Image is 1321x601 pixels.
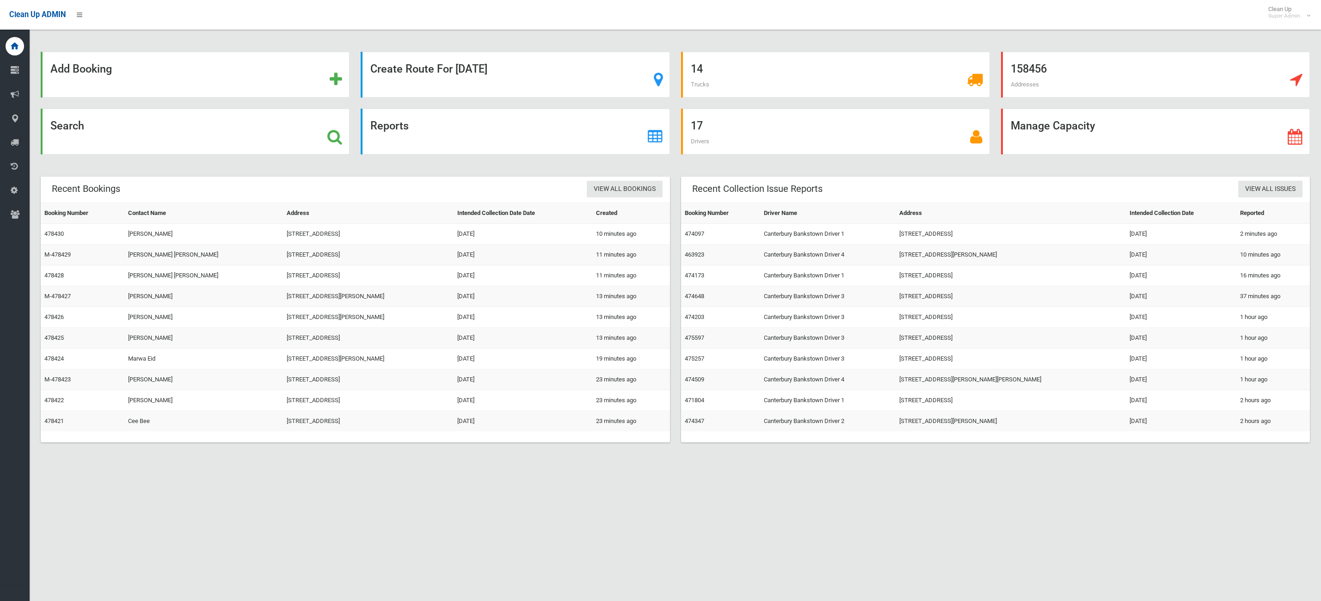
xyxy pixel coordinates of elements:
span: Trucks [691,81,709,88]
th: Intended Collection Date [1126,203,1236,224]
th: Contact Name [124,203,283,224]
a: Manage Capacity [1001,109,1310,154]
td: 13 minutes ago [592,307,670,328]
td: [DATE] [454,349,592,369]
td: [PERSON_NAME] [124,328,283,349]
td: [DATE] [1126,286,1236,307]
a: Reports [361,109,670,154]
strong: Create Route For [DATE] [370,62,487,75]
th: Intended Collection Date Date [454,203,592,224]
a: 474509 [685,376,704,383]
small: Super Admin [1268,12,1300,19]
td: [PERSON_NAME] [124,224,283,245]
a: 14 Trucks [681,52,990,98]
td: 1 hour ago [1236,328,1310,349]
td: [PERSON_NAME] [124,390,283,411]
strong: Reports [370,119,409,132]
a: M-478427 [44,293,71,300]
th: Booking Number [681,203,760,224]
td: 2 minutes ago [1236,224,1310,245]
td: [DATE] [454,411,592,432]
td: Canterbury Bankstown Driver 4 [760,245,896,265]
a: Create Route For [DATE] [361,52,670,98]
td: [DATE] [1126,411,1236,432]
td: 23 minutes ago [592,369,670,390]
a: 158456 Addresses [1001,52,1310,98]
a: M-478429 [44,251,71,258]
td: [STREET_ADDRESS] [896,307,1126,328]
td: [STREET_ADDRESS] [283,328,454,349]
td: 11 minutes ago [592,265,670,286]
td: Canterbury Bankstown Driver 3 [760,349,896,369]
td: [PERSON_NAME] [PERSON_NAME] [124,265,283,286]
td: Canterbury Bankstown Driver 1 [760,224,896,245]
td: Canterbury Bankstown Driver 2 [760,411,896,432]
td: [STREET_ADDRESS] [896,390,1126,411]
td: [DATE] [1126,349,1236,369]
a: 475597 [685,334,704,341]
td: [STREET_ADDRESS][PERSON_NAME] [896,411,1126,432]
td: [STREET_ADDRESS] [283,224,454,245]
td: [DATE] [454,390,592,411]
td: Canterbury Bankstown Driver 4 [760,369,896,390]
td: 13 minutes ago [592,328,670,349]
strong: Manage Capacity [1011,119,1095,132]
th: Booking Number [41,203,124,224]
td: [DATE] [454,307,592,328]
td: [DATE] [1126,390,1236,411]
td: [PERSON_NAME] [124,369,283,390]
td: Canterbury Bankstown Driver 3 [760,286,896,307]
a: 475257 [685,355,704,362]
td: [DATE] [1126,224,1236,245]
a: 463923 [685,251,704,258]
td: [STREET_ADDRESS] [896,224,1126,245]
span: Clean Up ADMIN [9,10,66,19]
td: 2 hours ago [1236,390,1310,411]
span: Clean Up [1264,6,1309,19]
strong: 14 [691,62,703,75]
header: Recent Bookings [41,180,131,198]
td: [STREET_ADDRESS][PERSON_NAME] [283,307,454,328]
td: [DATE] [1126,328,1236,349]
td: 1 hour ago [1236,307,1310,328]
td: [DATE] [1126,245,1236,265]
td: 13 minutes ago [592,286,670,307]
a: 478422 [44,397,64,404]
strong: 158456 [1011,62,1047,75]
th: Address [896,203,1126,224]
a: 478426 [44,313,64,320]
td: [STREET_ADDRESS] [283,369,454,390]
th: Created [592,203,670,224]
td: [STREET_ADDRESS][PERSON_NAME][PERSON_NAME] [896,369,1126,390]
td: [STREET_ADDRESS] [283,411,454,432]
td: [STREET_ADDRESS] [896,265,1126,286]
td: [DATE] [454,224,592,245]
a: 474203 [685,313,704,320]
a: View All Bookings [587,181,663,198]
a: 478430 [44,230,64,237]
td: Canterbury Bankstown Driver 1 [760,265,896,286]
strong: Search [50,119,84,132]
span: Addresses [1011,81,1039,88]
td: Cee Bee [124,411,283,432]
header: Recent Collection Issue Reports [681,180,834,198]
td: [PERSON_NAME] [PERSON_NAME] [124,245,283,265]
td: [PERSON_NAME] [124,286,283,307]
td: [DATE] [454,265,592,286]
td: [STREET_ADDRESS] [283,245,454,265]
td: [DATE] [454,286,592,307]
a: 478424 [44,355,64,362]
td: [PERSON_NAME] [124,307,283,328]
td: Marwa Eid [124,349,283,369]
a: 474097 [685,230,704,237]
a: 471804 [685,397,704,404]
td: 23 minutes ago [592,411,670,432]
td: 1 hour ago [1236,369,1310,390]
td: [STREET_ADDRESS][PERSON_NAME] [283,286,454,307]
td: 11 minutes ago [592,245,670,265]
td: Canterbury Bankstown Driver 3 [760,328,896,349]
td: [DATE] [1126,369,1236,390]
a: 474347 [685,417,704,424]
a: 478421 [44,417,64,424]
td: [STREET_ADDRESS][PERSON_NAME] [896,245,1126,265]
